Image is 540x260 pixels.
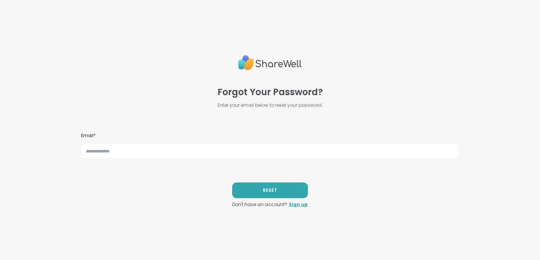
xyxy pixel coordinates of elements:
[263,187,277,194] span: RESET
[217,102,323,109] span: Enter your email below to reset your password.
[217,85,323,99] span: Forgot Your Password?
[232,201,287,208] span: Don't have an account?
[238,52,302,73] img: ShareWell Logo
[289,201,308,208] a: Sign up
[232,182,308,198] button: RESET
[81,133,459,139] h3: Email*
